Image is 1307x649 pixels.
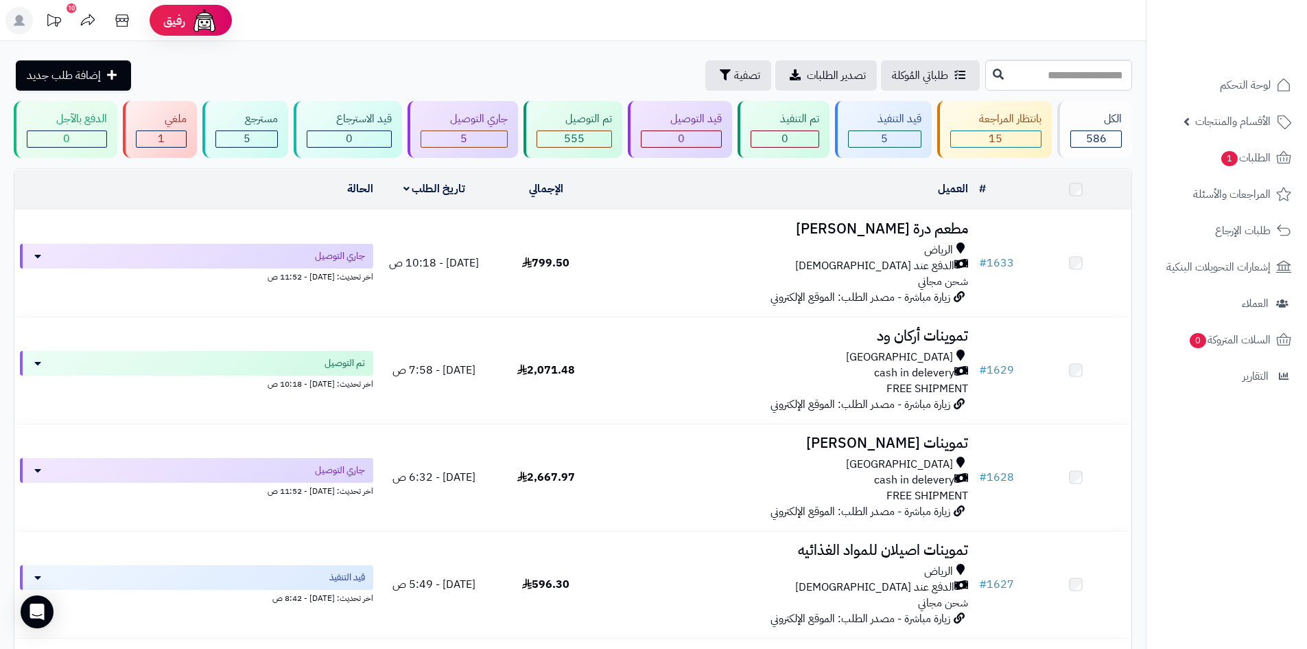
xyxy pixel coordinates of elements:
[392,469,475,486] span: [DATE] - 6:32 ص
[16,60,131,91] a: إضافة طلب جديد
[795,580,954,595] span: الدفع عند [DEMOGRAPHIC_DATA]
[27,67,101,84] span: إضافة طلب جديد
[1243,367,1269,386] span: التقارير
[517,469,575,486] span: 2,667.97
[20,376,373,390] div: اخر تحديث: [DATE] - 10:18 ص
[307,111,392,127] div: قيد الاسترجاع
[989,130,1002,147] span: 15
[607,543,968,558] h3: تموينات اصيلان للمواد الغذائيه
[517,362,575,378] span: 2,071.48
[291,101,405,158] a: قيد الاسترجاع 0
[325,356,365,370] span: تم التوصيل
[1155,360,1299,393] a: التقارير
[781,130,788,147] span: 0
[934,101,1055,158] a: بانتظار المراجعة 15
[421,131,507,147] div: 5
[775,60,877,91] a: تصدير الطلبات
[918,595,968,611] span: شحن مجاني
[1155,178,1299,211] a: المراجعات والأسئلة
[137,131,187,147] div: 1
[979,469,987,486] span: #
[734,67,760,84] span: تصفية
[979,576,1014,593] a: #1627
[1214,32,1294,61] img: logo-2.png
[200,101,291,158] a: مسترجع 5
[1220,76,1271,95] span: لوحة التحكم
[625,101,735,158] a: قيد التوصيل 0
[307,131,391,147] div: 0
[950,111,1042,127] div: بانتظار المراجعة
[67,3,76,13] div: 10
[405,101,521,158] a: جاري التوصيل 5
[751,111,819,127] div: تم التنفيذ
[392,362,475,378] span: [DATE] - 7:58 ص
[346,130,353,147] span: 0
[158,130,165,147] span: 1
[770,289,950,306] span: زيارة مباشرة - مصدر الطلب: الموقع الإلكتروني
[979,576,987,593] span: #
[795,258,954,274] span: الدفع عند [DEMOGRAPHIC_DATA]
[886,488,968,504] span: FREE SHIPMENT
[537,111,613,127] div: تم التوصيل
[244,130,250,147] span: 5
[20,590,373,604] div: اخر تحديث: [DATE] - 8:42 ص
[924,564,953,580] span: الرياض
[874,365,954,381] span: cash in delevery
[678,130,685,147] span: 0
[979,181,986,197] a: #
[846,350,953,365] span: [GEOGRAPHIC_DATA]
[735,101,832,158] a: تم التنفيذ 0
[848,111,921,127] div: قيد التنفيذ
[11,101,120,158] a: الدفع بالآجل 0
[938,181,968,197] a: العميل
[892,67,948,84] span: طلباتي المُوكلة
[1155,251,1299,284] a: إشعارات التحويلات البنكية
[537,131,612,147] div: 555
[1242,294,1269,313] span: العملاء
[918,273,968,290] span: شحن مجاني
[979,362,987,378] span: #
[807,67,866,84] span: تصدير الطلبات
[521,101,626,158] a: تم التوصيل 555
[460,130,467,147] span: 5
[389,255,479,271] span: [DATE] - 10:18 ص
[529,181,563,197] a: الإجمالي
[770,611,950,627] span: زيارة مباشرة - مصدر الطلب: الموقع الإلكتروني
[979,255,987,271] span: #
[641,111,722,127] div: قيد التوصيل
[1055,101,1135,158] a: الكل586
[315,464,365,477] span: جاري التوصيل
[1215,221,1271,240] span: طلبات الإرجاع
[36,7,71,38] a: تحديثات المنصة
[832,101,934,158] a: قيد التنفيذ 5
[1190,333,1206,348] span: 0
[1086,130,1107,147] span: 586
[347,181,373,197] a: الحالة
[1220,148,1271,168] span: الطلبات
[979,362,1014,378] a: #1629
[216,131,277,147] div: 5
[1221,151,1238,166] span: 1
[886,380,968,397] span: FREE SHIPMENT
[924,242,953,258] span: الرياض
[20,483,373,497] div: اخر تحديث: [DATE] - 11:52 ص
[136,111,187,127] div: ملغي
[63,130,70,147] span: 0
[329,571,365,584] span: قيد التنفيذ
[849,131,921,147] div: 5
[1188,330,1271,350] span: السلات المتروكة
[403,181,466,197] a: تاريخ الطلب
[1155,69,1299,102] a: لوحة التحكم
[21,595,54,628] div: Open Intercom Messenger
[846,457,953,472] span: [GEOGRAPHIC_DATA]
[979,255,1014,271] a: #1633
[191,7,218,34] img: ai-face.png
[564,130,585,147] span: 555
[27,111,107,127] div: الدفع بالآجل
[27,131,106,147] div: 0
[874,472,954,488] span: cash in delevery
[607,435,968,451] h3: تموينات [PERSON_NAME]
[881,60,980,91] a: طلباتي المُوكلة
[522,255,569,271] span: 799.50
[770,396,950,413] span: زيارة مباشرة - مصدر الطلب: الموقع الإلكتروني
